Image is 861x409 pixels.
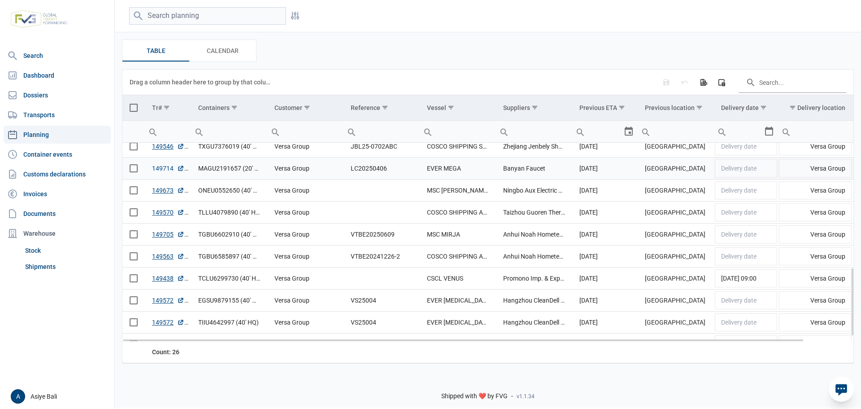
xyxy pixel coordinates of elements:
td: Versa Group [267,267,344,289]
a: Invoices [4,185,111,203]
a: Shipments [22,259,111,275]
span: Show filter options for column 'Containers' [231,104,238,111]
input: Filter cell [191,121,267,142]
td: COSCO SHIPPING ARIES [420,245,496,267]
input: Filter cell [572,121,623,142]
td: VS25004 [344,289,420,311]
span: Show filter options for column 'Reference' [382,104,388,111]
td: [DATE] [572,311,637,333]
td: [DATE] [572,223,637,245]
input: Filter cell [496,121,572,142]
td: TGBU6602910 (40' HQ) [191,223,267,245]
span: Delivery date [721,209,757,216]
td: Filter cell [267,121,344,143]
td: Column Previous location [638,95,714,121]
div: Select row [130,274,138,282]
td: Anhui Noah Hometech Co., Ltd. [496,223,572,245]
div: Search box [420,121,436,142]
td: Zhejiang Jenbely Shower [496,135,572,157]
div: Select row [130,318,138,326]
div: Search box [496,121,512,142]
span: Delivery date [721,297,757,304]
a: 149572 [152,296,184,305]
a: 149563 [152,252,184,261]
a: Transports [4,106,111,124]
a: 149705 [152,230,184,239]
div: Tr# Count: 26 [152,347,184,356]
div: Drag a column header here to group by that column [130,75,274,89]
div: Tr# [152,104,162,111]
div: Previous location [645,104,695,111]
td: VS25004 [344,333,420,355]
td: [DATE] [572,267,637,289]
td: EVER [MEDICAL_DATA] [420,289,496,311]
td: Filter cell [191,121,267,143]
td: Ningbo Aux Electric Co., Ltd. [496,179,572,201]
a: Search [4,47,111,65]
span: Delivery date [721,319,757,326]
td: Promono Imp. & Exp. Co., Ltd. [496,267,572,289]
span: Show filter options for column 'Tr#' [163,104,170,111]
a: 149572 [152,318,184,327]
div: Search box [267,121,283,142]
td: Versa Group [778,223,852,245]
input: Filter cell [778,121,852,142]
td: Versa Group [267,223,344,245]
span: [DATE] 09:00 [721,275,757,282]
td: VTBE20250609 [344,223,420,245]
td: Filter cell [714,121,778,143]
img: FVG - Global freight forwarding [7,7,71,31]
td: Banyan Faucet [496,157,572,179]
td: Versa Group [778,333,852,355]
td: TLLU4079890 (40' HQ) [191,201,267,223]
td: [GEOGRAPHIC_DATA] [638,333,714,355]
div: Export all data to Excel [695,74,711,90]
div: Select row [130,208,138,216]
td: [GEOGRAPHIC_DATA] [638,157,714,179]
div: Select [764,121,774,142]
td: ONEU0552650 (40' HQ) [191,179,267,201]
div: Previous ETA [579,104,617,111]
td: Anhui Noah Hometech Co., Ltd. [496,245,572,267]
input: Filter cell [420,121,496,142]
td: Column Delivery date [714,95,778,121]
span: Show filter options for column 'Suppliers' [531,104,538,111]
td: EVER [MEDICAL_DATA] [420,333,496,355]
div: Data grid toolbar [130,70,846,95]
td: MAGU5294941 (40' HQ) [191,333,267,355]
td: Versa Group [778,245,852,267]
span: Show filter options for column 'Previous location' [696,104,703,111]
div: Warehouse [4,224,111,242]
td: Filter cell [572,121,637,143]
a: Customs declarations [4,165,111,183]
span: Delivery date [721,143,757,150]
a: Dossiers [4,86,111,104]
td: Versa Group [267,311,344,333]
td: Versa Group [778,267,852,289]
td: VS25004 [344,311,420,333]
td: [DATE] [572,289,637,311]
div: Search box [714,121,730,142]
td: Versa Group [267,245,344,267]
td: VTBE20241226-2 [344,245,420,267]
div: Containers [198,104,230,111]
input: Search planning [129,7,286,25]
td: Versa Group [778,179,852,201]
span: Show filter options for column 'Delivery location' [789,104,796,111]
td: TXGU7376019 (40' HQ) [191,135,267,157]
td: [GEOGRAPHIC_DATA] [638,201,714,223]
td: TGBU6585897 (40' HQ) [191,245,267,267]
td: COSCO SHIPPING SCORPIO [420,135,496,157]
span: Delivery date [721,253,757,260]
td: Column Delivery location [778,95,852,121]
td: Taizhou Guoren Thermostatic Sanitaryware Co., Ltd. [496,201,572,223]
td: Column Reference [344,95,420,121]
td: Versa Group [267,157,344,179]
span: v1.1.34 [517,393,535,400]
div: Search box [145,121,161,142]
span: Delivery date [721,231,757,238]
a: Dashboard [4,66,111,84]
div: Column Chooser [713,74,730,90]
button: A [11,389,25,404]
div: Search box [191,121,207,142]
